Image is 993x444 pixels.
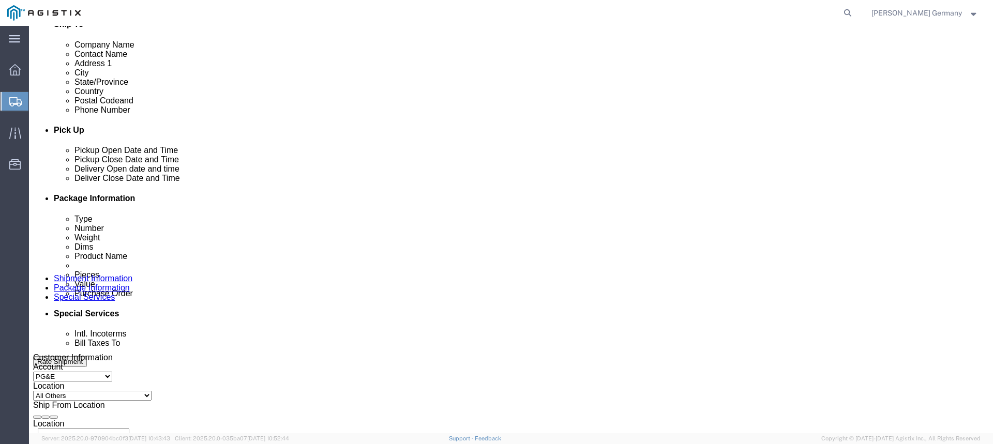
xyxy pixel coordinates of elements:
[247,435,289,441] span: [DATE] 10:52:44
[871,7,979,19] button: [PERSON_NAME] Germany
[41,435,170,441] span: Server: 2025.20.0-970904bc0f3
[128,435,170,441] span: [DATE] 10:43:43
[175,435,289,441] span: Client: 2025.20.0-035ba07
[821,434,981,443] span: Copyright © [DATE]-[DATE] Agistix Inc., All Rights Reserved
[449,435,475,441] a: Support
[475,435,501,441] a: Feedback
[871,7,962,19] span: Courtney Germany
[29,26,993,433] iframe: FS Legacy Container
[7,5,81,21] img: logo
